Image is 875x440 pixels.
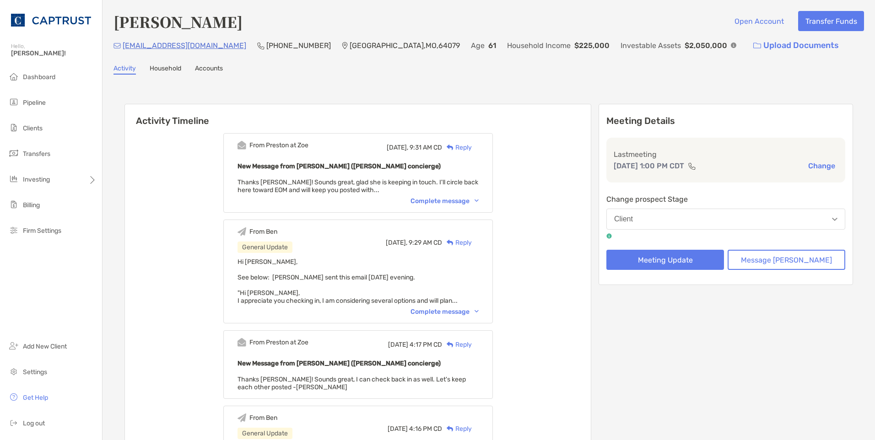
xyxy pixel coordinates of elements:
img: Reply icon [447,426,454,432]
a: Accounts [195,64,223,75]
span: Clients [23,124,43,132]
img: logout icon [8,417,19,428]
button: Client [606,209,845,230]
p: Age [471,40,485,51]
div: Reply [442,238,472,247]
img: pipeline icon [8,97,19,107]
h4: [PERSON_NAME] [113,11,243,32]
p: [DATE] 1:00 PM CDT [614,160,684,172]
img: billing icon [8,199,19,210]
img: Event icon [238,413,246,422]
img: Email Icon [113,43,121,48]
button: Transfer Funds [798,11,864,31]
img: Location Icon [342,42,348,49]
span: Pipeline [23,99,46,107]
p: $2,050,000 [685,40,727,51]
span: 4:16 PM CD [409,425,442,433]
a: Household [150,64,181,75]
img: get-help icon [8,392,19,402]
div: Complete message [410,308,479,316]
p: [EMAIL_ADDRESS][DOMAIN_NAME] [123,40,246,51]
p: [GEOGRAPHIC_DATA] , MO , 64079 [350,40,460,51]
span: Dashboard [23,73,55,81]
img: Info Icon [731,43,736,48]
div: From Ben [249,228,277,236]
span: [DATE], [387,144,408,151]
img: Reply icon [447,342,454,348]
div: Complete message [410,197,479,205]
img: dashboard icon [8,71,19,82]
span: 4:17 PM CD [410,341,442,349]
img: firm-settings icon [8,225,19,236]
div: From Preston at Zoe [249,141,308,149]
img: button icon [753,43,761,49]
span: [DATE], [386,239,407,247]
span: Transfers [23,150,50,158]
img: transfers icon [8,148,19,159]
p: [PHONE_NUMBER] [266,40,331,51]
button: Meeting Update [606,250,724,270]
p: Household Income [507,40,571,51]
img: settings icon [8,366,19,377]
img: CAPTRUST Logo [11,4,91,37]
span: Thanks [PERSON_NAME]! Sounds great, glad she is keeping in touch. I'll circle back here toward EO... [238,178,478,194]
span: 9:31 AM CD [410,144,442,151]
img: Event icon [238,338,246,347]
span: [DATE] [388,425,408,433]
div: Reply [442,340,472,349]
img: Event icon [238,227,246,236]
div: Reply [442,424,472,434]
img: Reply icon [447,240,454,246]
span: Add New Client [23,343,67,350]
p: Meeting Details [606,115,845,127]
span: Investing [23,176,50,183]
div: General Update [238,428,292,439]
span: [DATE] [388,341,408,349]
button: Change [805,161,838,171]
div: From Preston at Zoe [249,338,308,346]
span: Billing [23,201,40,209]
b: New Message from [PERSON_NAME] ([PERSON_NAME] concierge) [238,360,441,367]
img: Phone Icon [257,42,265,49]
div: Reply [442,143,472,152]
img: Chevron icon [475,310,479,313]
p: $225,000 [574,40,610,51]
h6: Activity Timeline [125,104,591,126]
img: clients icon [8,122,19,133]
img: add_new_client icon [8,340,19,351]
div: Client [614,215,633,223]
a: Upload Documents [747,36,845,55]
img: investing icon [8,173,19,184]
span: Firm Settings [23,227,61,235]
span: Settings [23,368,47,376]
p: Last meeting [614,149,838,160]
b: New Message from [PERSON_NAME] ([PERSON_NAME] concierge) [238,162,441,170]
img: communication type [688,162,696,170]
span: Get Help [23,394,48,402]
span: Hi [PERSON_NAME], See below: [PERSON_NAME] sent this email [DATE] evening. "Hi [PERSON_NAME], I a... [238,258,458,305]
img: Chevron icon [475,199,479,202]
img: tooltip [606,233,612,239]
span: Log out [23,419,45,427]
span: [PERSON_NAME]! [11,49,97,57]
span: 9:29 AM CD [409,239,442,247]
button: Message [PERSON_NAME] [728,250,845,270]
div: From Ben [249,414,277,422]
span: Thanks [PERSON_NAME]! Sounds great, I can check back in as well. Let's keep each other posted -[P... [238,376,466,391]
img: Open dropdown arrow [832,218,837,221]
img: Reply icon [447,145,454,150]
button: Open Account [727,11,791,31]
div: General Update [238,241,292,253]
p: 61 [488,40,496,51]
p: Investable Assets [621,40,681,51]
img: Event icon [238,141,246,150]
p: Change prospect Stage [606,193,845,205]
a: Activity [113,64,136,75]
